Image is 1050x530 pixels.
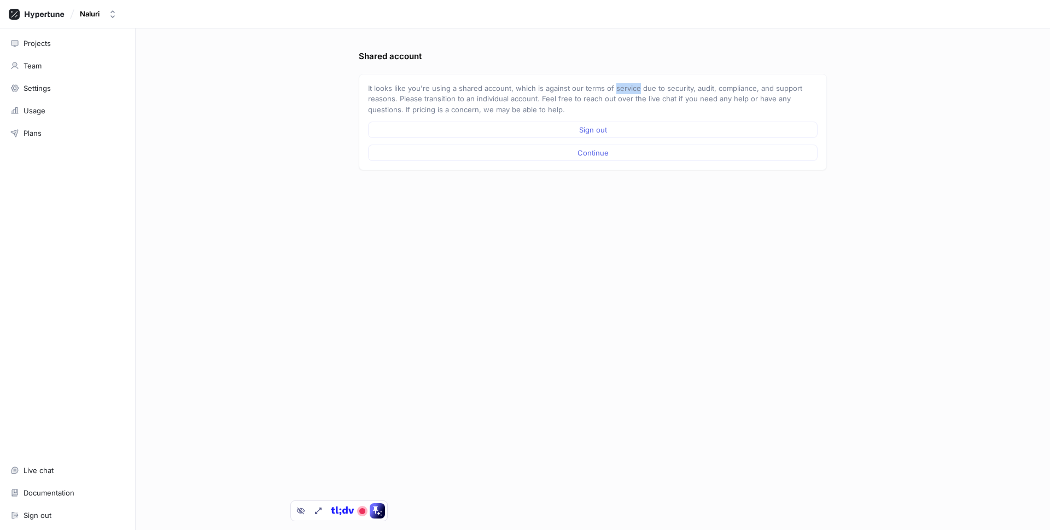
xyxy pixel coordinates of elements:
[75,5,121,23] button: Naluri
[24,39,51,48] div: Projects
[5,124,130,142] a: Plans
[368,122,818,138] button: Sign out
[24,84,51,93] div: Settings
[24,129,42,137] div: Plans
[368,145,818,161] button: Continue
[577,149,609,156] span: Continue
[5,483,130,502] a: Documentation
[5,34,130,53] a: Projects
[24,106,45,115] div: Usage
[24,61,42,70] div: Team
[5,101,130,120] a: Usage
[24,511,51,520] div: Sign out
[5,56,130,75] a: Team
[359,50,827,63] p: Shared account
[24,466,54,475] div: Live chat
[80,9,100,19] div: Naluri
[368,83,818,116] p: It looks like you're using a shared account, which is against our terms of service due to securit...
[5,79,130,97] a: Settings
[579,126,607,133] span: Sign out
[24,488,74,497] div: Documentation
